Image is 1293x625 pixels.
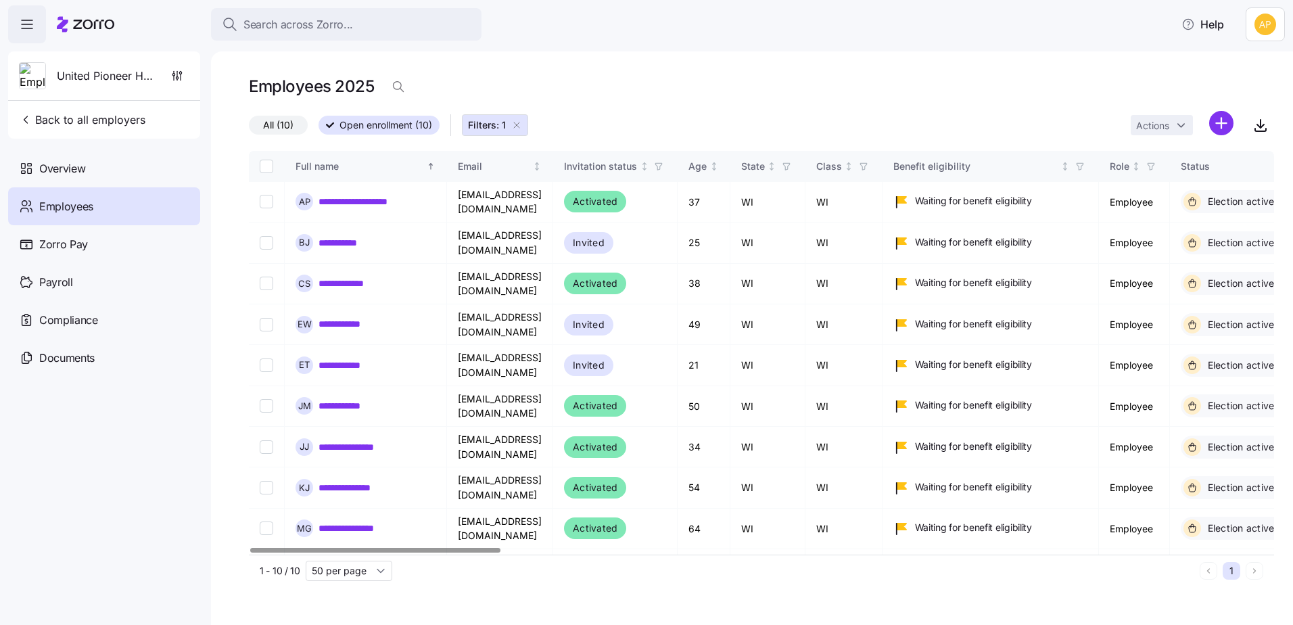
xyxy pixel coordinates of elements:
[8,263,200,301] a: Payroll
[447,151,553,182] th: EmailNot sorted
[678,386,730,427] td: 50
[844,162,853,171] div: Not sorted
[553,151,678,182] th: Invitation statusNot sorted
[915,521,1032,534] span: Waiting for benefit eligibility
[19,112,145,128] span: Back to all employers
[260,318,273,331] input: Select record 4
[573,439,617,455] span: Activated
[915,358,1032,371] span: Waiting for benefit eligibility
[39,350,95,367] span: Documents
[1110,159,1129,174] div: Role
[915,398,1032,412] span: Waiting for benefit eligibility
[730,151,805,182] th: StateNot sorted
[260,399,273,413] input: Select record 6
[1099,509,1170,549] td: Employee
[1131,115,1193,135] button: Actions
[1099,467,1170,508] td: Employee
[426,162,436,171] div: Sorted ascending
[816,159,842,174] div: Class
[447,264,553,304] td: [EMAIL_ADDRESS][DOMAIN_NAME]
[300,442,309,451] span: J J
[260,440,273,454] input: Select record 7
[915,194,1032,208] span: Waiting for benefit eligibility
[1254,14,1276,35] img: 0cde023fa4344edf39c6fb2771ee5dcf
[883,151,1099,182] th: Benefit eligibilityNot sorted
[8,187,200,225] a: Employees
[805,223,883,263] td: WI
[462,114,528,136] button: Filters: 1
[260,236,273,250] input: Select record 2
[260,358,273,372] input: Select record 5
[741,159,765,174] div: State
[1171,11,1235,38] button: Help
[915,480,1032,494] span: Waiting for benefit eligibility
[678,182,730,223] td: 37
[730,182,805,223] td: WI
[211,8,481,41] button: Search across Zorro...
[285,151,447,182] th: Full nameSorted ascending
[1200,562,1217,580] button: Previous page
[1099,223,1170,263] td: Employee
[39,160,85,177] span: Overview
[260,277,273,290] input: Select record 3
[39,236,88,253] span: Zorro Pay
[573,235,605,251] span: Invited
[805,182,883,223] td: WI
[1099,182,1170,223] td: Employee
[805,345,883,386] td: WI
[678,345,730,386] td: 21
[564,159,637,174] div: Invitation status
[1136,121,1169,131] span: Actions
[730,386,805,427] td: WI
[1060,162,1070,171] div: Not sorted
[805,467,883,508] td: WI
[458,159,530,174] div: Email
[447,223,553,263] td: [EMAIL_ADDRESS][DOMAIN_NAME]
[39,274,73,291] span: Payroll
[688,159,707,174] div: Age
[1099,427,1170,467] td: Employee
[1246,562,1263,580] button: Next page
[8,339,200,377] a: Documents
[730,467,805,508] td: WI
[805,264,883,304] td: WI
[678,151,730,182] th: AgeNot sorted
[299,484,310,492] span: K J
[299,238,310,247] span: B J
[1181,159,1292,174] div: Status
[298,279,310,288] span: C S
[1181,16,1224,32] span: Help
[678,264,730,304] td: 38
[447,345,553,386] td: [EMAIL_ADDRESS][DOMAIN_NAME]
[1099,304,1170,345] td: Employee
[8,301,200,339] a: Compliance
[805,151,883,182] th: ClassNot sorted
[297,524,312,533] span: M G
[805,427,883,467] td: WI
[39,312,98,329] span: Compliance
[893,159,1058,174] div: Benefit eligibility
[678,304,730,345] td: 49
[730,304,805,345] td: WI
[532,162,542,171] div: Not sorted
[57,68,154,85] span: United Pioneer Home
[447,182,553,223] td: [EMAIL_ADDRESS][DOMAIN_NAME]
[447,304,553,345] td: [EMAIL_ADDRESS][DOMAIN_NAME]
[573,275,617,292] span: Activated
[39,198,93,215] span: Employees
[1209,111,1233,135] svg: add icon
[730,264,805,304] td: WI
[678,427,730,467] td: 34
[1099,386,1170,427] td: Employee
[730,427,805,467] td: WI
[805,386,883,427] td: WI
[730,345,805,386] td: WI
[298,320,312,329] span: E W
[260,564,300,578] span: 1 - 10 / 10
[8,149,200,187] a: Overview
[640,162,649,171] div: Not sorted
[730,509,805,549] td: WI
[263,116,293,134] span: All (10)
[260,522,273,535] input: Select record 9
[1099,345,1170,386] td: Employee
